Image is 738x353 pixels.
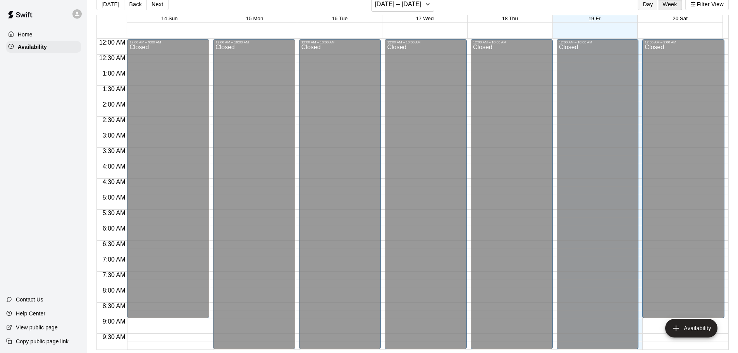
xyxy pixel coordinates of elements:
div: 12:00 AM – 9:00 AM: Closed [642,39,724,318]
button: 18 Thu [502,15,518,21]
span: 12:30 AM [97,55,127,61]
p: Availability [18,43,47,51]
button: add [665,319,717,338]
div: 12:00 AM – 10:00 AM: Closed [299,39,381,349]
span: 6:30 AM [101,241,127,247]
span: 5:30 AM [101,210,127,216]
div: 12:00 AM – 9:00 AM: Closed [127,39,209,318]
div: Closed [215,44,293,352]
span: 7:30 AM [101,272,127,278]
p: Contact Us [16,296,43,303]
a: Home [6,29,81,40]
div: 12:00 AM – 10:00 AM [215,40,293,44]
span: 2:00 AM [101,101,127,108]
div: 12:00 AM – 10:00 AM [301,40,379,44]
div: 12:00 AM – 10:00 AM: Closed [557,39,639,349]
span: 7:00 AM [101,256,127,263]
span: 3:30 AM [101,148,127,154]
p: Home [18,31,33,38]
span: 9:00 AM [101,318,127,325]
span: 4:30 AM [101,179,127,185]
button: 19 Fri [588,15,602,21]
p: Copy public page link [16,338,69,345]
div: 12:00 AM – 10:00 AM: Closed [471,39,553,349]
div: 12:00 AM – 9:00 AM [129,40,207,44]
button: 16 Tue [332,15,347,21]
div: Closed [301,44,379,352]
span: 8:00 AM [101,287,127,294]
p: View public page [16,324,58,331]
span: 5:00 AM [101,194,127,201]
div: 12:00 AM – 10:00 AM: Closed [213,39,295,349]
span: 3:00 AM [101,132,127,139]
div: Closed [129,44,207,321]
button: 14 Sun [161,15,177,21]
div: 12:00 AM – 10:00 AM [559,40,637,44]
span: 4:00 AM [101,163,127,170]
span: 1:30 AM [101,86,127,92]
button: 15 Mon [246,15,263,21]
span: 2:30 AM [101,117,127,123]
div: Closed [473,44,550,352]
div: 12:00 AM – 10:00 AM [473,40,550,44]
span: 9:30 AM [101,334,127,340]
span: 1:00 AM [101,70,127,77]
span: 8:30 AM [101,303,127,309]
button: 20 Sat [673,15,688,21]
a: Availability [6,41,81,53]
div: 12:00 AM – 10:00 AM: Closed [385,39,467,349]
p: Help Center [16,310,45,317]
button: 17 Wed [416,15,434,21]
div: Closed [559,44,637,352]
span: 6:00 AM [101,225,127,232]
div: 12:00 AM – 9:00 AM [645,40,722,44]
span: 12:00 AM [97,39,127,46]
div: Closed [645,44,722,321]
div: Closed [387,44,464,352]
div: 12:00 AM – 10:00 AM [387,40,464,44]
